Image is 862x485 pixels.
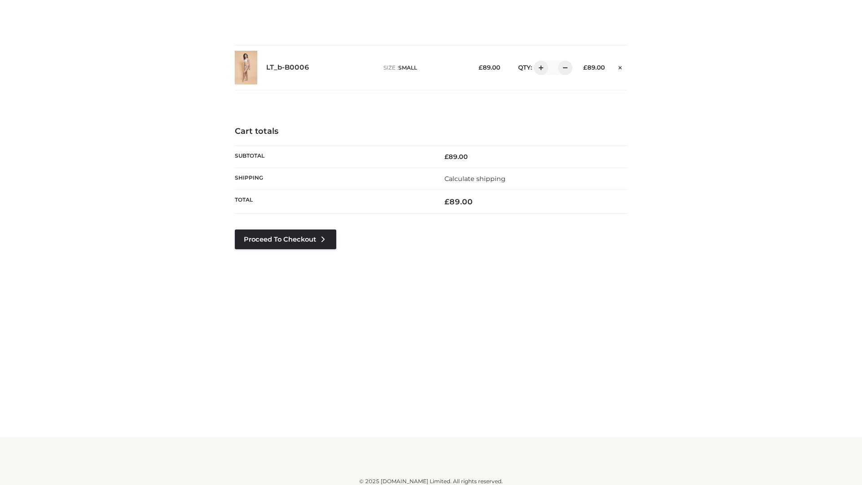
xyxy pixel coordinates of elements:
p: size : [383,64,465,72]
th: Shipping [235,168,431,190]
bdi: 89.00 [444,153,468,161]
div: QTY: [509,61,569,75]
a: Proceed to Checkout [235,229,336,249]
a: Calculate shipping [444,175,506,183]
a: LT_b-B0006 [266,63,309,72]
span: £ [444,153,449,161]
span: SMALL [398,64,417,71]
bdi: 89.00 [444,197,473,206]
th: Total [235,190,431,214]
bdi: 89.00 [583,64,605,71]
a: Remove this item [614,61,627,72]
h4: Cart totals [235,127,627,137]
span: £ [444,197,449,206]
bdi: 89.00 [479,64,500,71]
span: £ [583,64,587,71]
span: £ [479,64,483,71]
th: Subtotal [235,145,431,168]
